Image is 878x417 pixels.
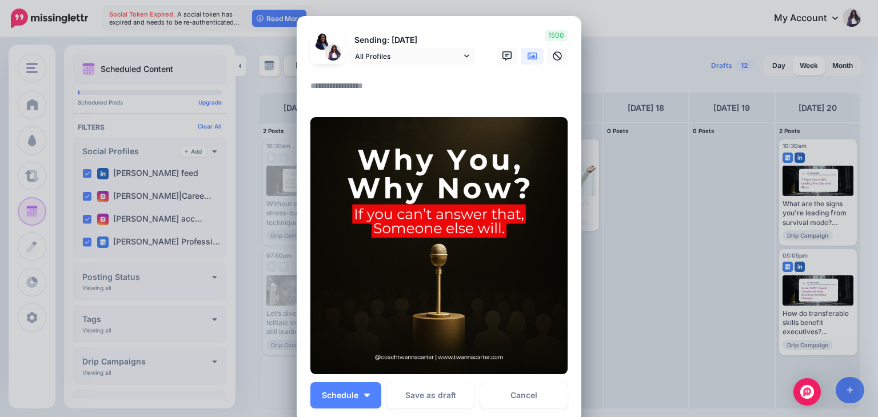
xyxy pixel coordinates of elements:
[322,391,358,399] span: Schedule
[310,382,381,408] button: Schedule
[387,382,474,408] button: Save as draft
[364,394,370,397] img: arrow-down-white.png
[325,44,341,61] img: AOh14GgRZl8Wp09hFKi170KElp-xBEIImXkZHkZu8KLJnAs96-c-64028.png
[349,34,475,47] p: Sending: [DATE]
[480,382,568,408] a: Cancel
[314,33,330,50] img: 1753062409949-64027.png
[349,48,475,65] a: All Profiles
[545,30,568,41] span: 1500
[310,117,568,374] img: 2AQNM7QOFK64FL3KKWOO2GHGMOGDN8IQ.png
[355,50,461,62] span: All Profiles
[793,378,821,406] div: Open Intercom Messenger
